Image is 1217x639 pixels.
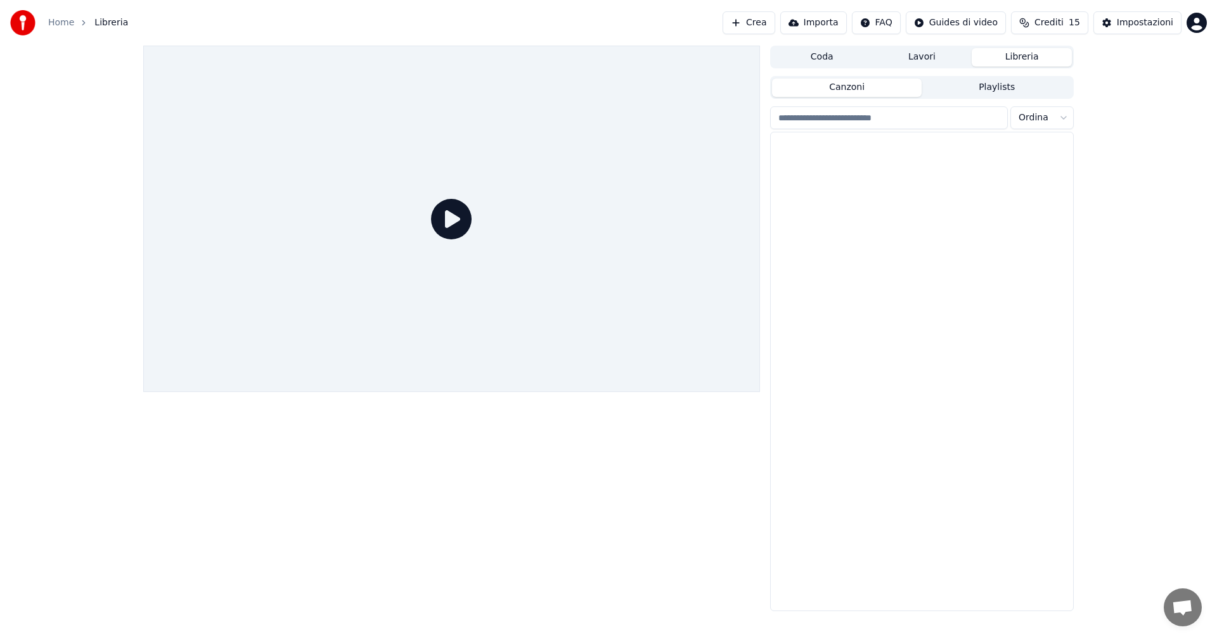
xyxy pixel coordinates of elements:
[1164,588,1202,626] div: Aprire la chat
[1117,16,1173,29] div: Impostazioni
[1034,16,1064,29] span: Crediti
[772,79,922,97] button: Canzoni
[48,16,128,29] nav: breadcrumb
[972,48,1072,66] button: Libreria
[48,16,74,29] a: Home
[94,16,128,29] span: Libreria
[872,48,972,66] button: Lavori
[906,11,1006,34] button: Guides di video
[1069,16,1080,29] span: 15
[1093,11,1182,34] button: Impostazioni
[772,48,872,66] button: Coda
[780,11,847,34] button: Importa
[852,11,901,34] button: FAQ
[1011,11,1088,34] button: Crediti15
[922,79,1072,97] button: Playlists
[1019,111,1048,124] span: Ordina
[10,10,35,35] img: youka
[723,11,775,34] button: Crea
